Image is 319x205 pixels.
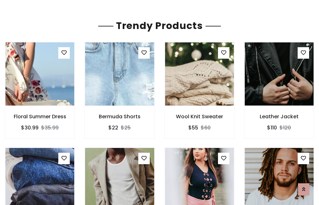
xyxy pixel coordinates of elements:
h6: Leather Jacket [244,113,314,120]
span: Trendy Products [113,19,206,33]
h6: $22 [108,125,118,131]
h6: Bermuda Shorts [85,113,154,120]
del: $60 [201,124,211,131]
del: $120 [279,124,291,131]
del: $35.99 [41,124,59,131]
h6: $55 [188,125,198,131]
h6: $110 [267,125,277,131]
h6: $30.99 [21,125,39,131]
del: $25 [121,124,131,131]
h6: Wool Knit Sweater [165,113,234,120]
h6: Floral Summer Dress [5,113,75,120]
